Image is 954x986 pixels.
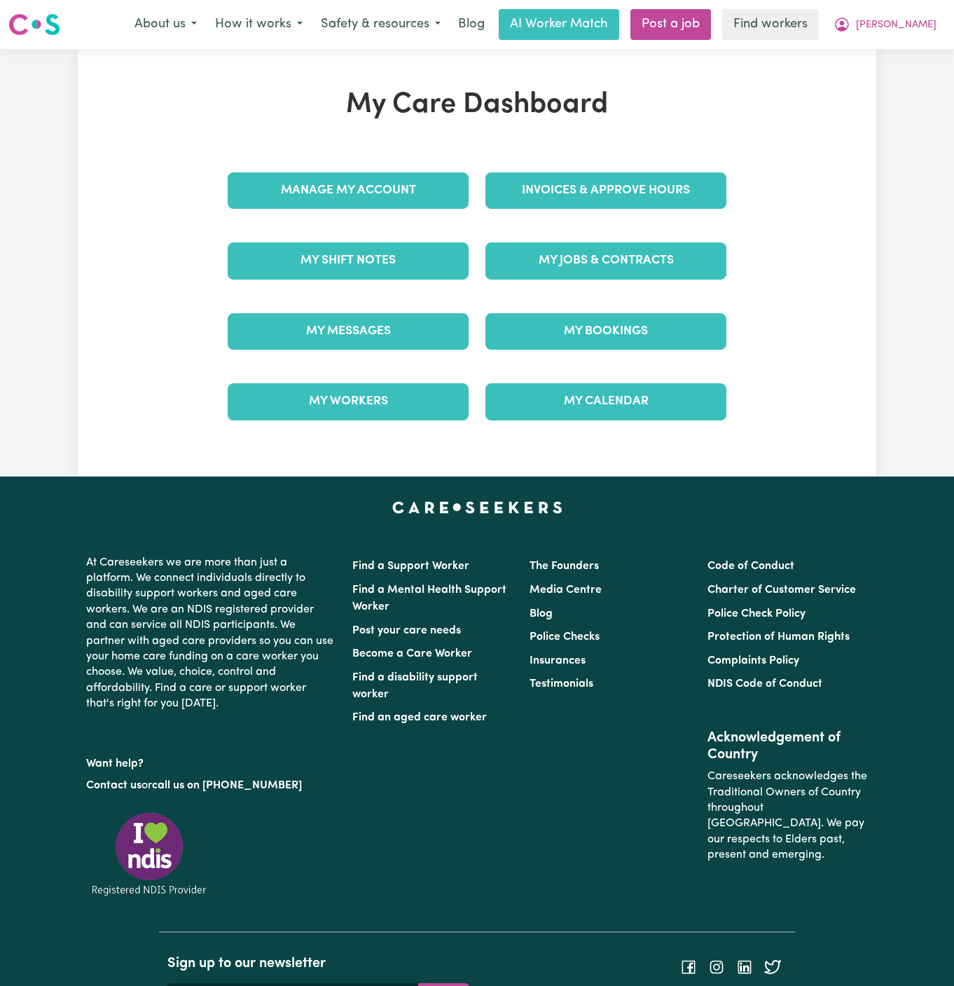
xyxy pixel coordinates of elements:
a: Charter of Customer Service [707,584,856,596]
a: Follow Careseekers on Twitter [764,961,781,973]
a: NDIS Code of Conduct [707,678,822,690]
a: Follow Careseekers on LinkedIn [736,961,753,973]
a: Careseekers logo [8,8,60,41]
a: Find a disability support worker [352,672,478,700]
img: Registered NDIS provider [86,810,212,898]
p: or [86,772,336,799]
a: Follow Careseekers on Facebook [680,961,697,973]
h1: My Care Dashboard [219,88,735,122]
a: Find an aged care worker [352,712,487,723]
a: Insurances [530,655,586,666]
a: call us on [PHONE_NUMBER] [152,780,302,791]
a: My Bookings [485,313,726,350]
a: Contact us [86,780,141,791]
p: At Careseekers we are more than just a platform. We connect individuals directly to disability su... [86,549,336,718]
a: Careseekers home page [392,502,562,513]
a: My Jobs & Contracts [485,242,726,279]
a: Manage My Account [228,172,469,209]
a: Find a Mental Health Support Worker [352,584,506,612]
a: Protection of Human Rights [707,631,850,643]
p: Careseekers acknowledges the Traditional Owners of Country throughout [GEOGRAPHIC_DATA]. We pay o... [707,763,868,868]
a: Police Checks [530,631,600,643]
p: Want help? [86,751,336,772]
button: My Account [824,10,946,39]
a: Follow Careseekers on Instagram [708,961,725,973]
img: Careseekers logo [8,12,60,37]
span: [PERSON_NAME] [856,18,936,33]
a: My Messages [228,313,469,350]
button: About us [125,10,206,39]
a: Invoices & Approve Hours [485,172,726,209]
a: Police Check Policy [707,608,806,619]
a: Become a Care Worker [352,648,472,659]
a: Media Centre [530,584,602,596]
a: Post a job [630,9,711,40]
iframe: Close message [823,896,851,924]
h2: Sign up to our newsletter [167,955,469,972]
a: Testimonials [530,678,593,690]
a: Post your care needs [352,625,461,636]
a: Code of Conduct [707,561,794,572]
a: Complaints Policy [707,655,799,666]
button: How it works [206,10,312,39]
a: Blog [450,9,493,40]
a: AI Worker Match [499,9,619,40]
a: My Shift Notes [228,242,469,279]
a: Find a Support Worker [352,561,469,572]
a: Find workers [722,9,819,40]
h2: Acknowledgement of Country [707,730,868,763]
a: My Workers [228,383,469,420]
a: My Calendar [485,383,726,420]
iframe: Button to launch messaging window [898,930,943,975]
a: Blog [530,608,553,619]
a: The Founders [530,561,599,572]
button: Safety & resources [312,10,450,39]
